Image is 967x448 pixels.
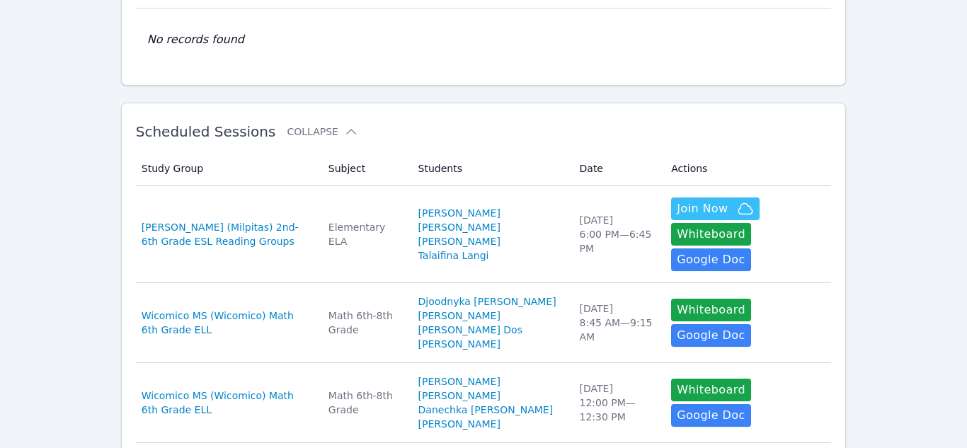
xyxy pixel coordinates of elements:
[418,374,500,389] a: [PERSON_NAME]
[142,389,311,417] a: Wicomico MS (Wicomico) Math 6th Grade ELL
[136,151,320,186] th: Study Group
[418,417,500,431] a: [PERSON_NAME]
[671,197,759,220] button: Join Now
[320,151,410,186] th: Subject
[418,206,500,220] a: [PERSON_NAME]
[671,324,750,347] a: Google Doc
[136,363,832,443] tr: Wicomico MS (Wicomico) Math 6th Grade ELLMath 6th-8th Grade[PERSON_NAME][PERSON_NAME]Danechka [PE...
[677,200,728,217] span: Join Now
[142,220,311,248] a: [PERSON_NAME] (Milpitas) 2nd-6th Grade ESL Reading Groups
[136,8,832,71] td: No records found
[418,309,500,323] a: [PERSON_NAME]
[671,248,750,271] a: Google Doc
[671,299,751,321] button: Whiteboard
[580,213,655,255] div: [DATE] 6:00 PM — 6:45 PM
[287,125,357,139] button: Collapse
[671,223,751,246] button: Whiteboard
[571,151,663,186] th: Date
[418,220,500,234] a: [PERSON_NAME]
[671,379,751,401] button: Whiteboard
[410,151,571,186] th: Students
[136,283,832,363] tr: Wicomico MS (Wicomico) Math 6th Grade ELLMath 6th-8th GradeDjoodnyka [PERSON_NAME][PERSON_NAME][P...
[671,404,750,427] a: Google Doc
[580,381,655,424] div: [DATE] 12:00 PM — 12:30 PM
[418,403,554,417] a: Danechka [PERSON_NAME]
[328,389,401,417] div: Math 6th-8th Grade
[418,234,500,248] a: [PERSON_NAME]
[418,323,563,351] a: [PERSON_NAME] Dos [PERSON_NAME]
[418,294,556,309] a: Djoodnyka [PERSON_NAME]
[328,309,401,337] div: Math 6th-8th Grade
[580,301,655,344] div: [DATE] 8:45 AM — 9:15 AM
[136,186,832,283] tr: [PERSON_NAME] (Milpitas) 2nd-6th Grade ESL Reading GroupsElementary ELA[PERSON_NAME][PERSON_NAME]...
[418,389,500,403] a: [PERSON_NAME]
[663,151,831,186] th: Actions
[142,309,311,337] a: Wicomico MS (Wicomico) Math 6th Grade ELL
[418,248,489,263] a: Talaifina Langi
[328,220,401,248] div: Elementary ELA
[136,123,276,140] span: Scheduled Sessions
